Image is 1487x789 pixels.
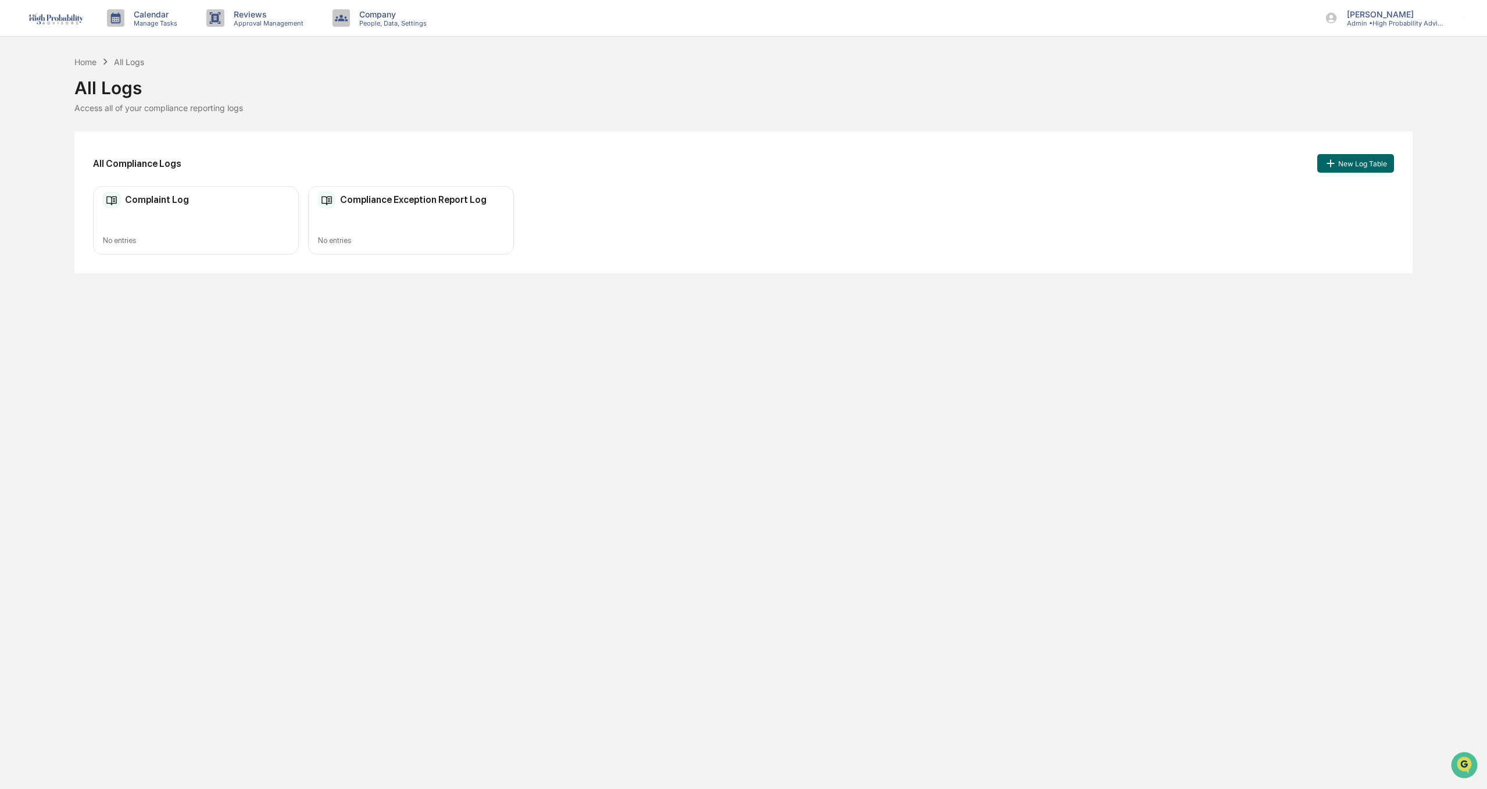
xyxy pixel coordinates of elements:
div: All Logs [114,57,144,67]
div: 🖐️ [12,148,21,157]
img: 1746055101610-c473b297-6a78-478c-a979-82029cc54cd1 [12,89,33,110]
a: Powered byPylon [82,197,141,206]
iframe: Open customer support [1450,751,1481,782]
p: How can we help? [12,24,212,43]
h2: Compliance Exception Report Log [340,194,487,205]
div: Access all of your compliance reporting logs [74,103,1413,113]
p: [PERSON_NAME] [1338,9,1446,19]
a: 🖐️Preclearance [7,142,80,163]
span: Attestations [96,147,144,158]
p: People, Data, Settings [350,19,432,27]
p: Reviews [224,9,309,19]
span: Data Lookup [23,169,73,180]
span: Preclearance [23,147,75,158]
div: No entries [103,236,289,245]
div: Start new chat [40,89,191,101]
div: All Logs [74,68,1413,98]
img: Compliance Log Table Icon [103,191,120,209]
p: Approval Management [224,19,309,27]
h2: All Compliance Logs [93,158,181,169]
a: 🔎Data Lookup [7,164,78,185]
button: New Log Table [1317,154,1394,173]
button: Start new chat [198,92,212,106]
h2: Complaint Log [125,194,189,205]
div: 🔎 [12,170,21,179]
img: logo [28,12,84,24]
p: Manage Tasks [124,19,183,27]
p: Calendar [124,9,183,19]
span: Pylon [116,197,141,206]
img: Compliance Log Table Icon [318,191,335,209]
div: Home [74,57,96,67]
div: 🗄️ [84,148,94,157]
a: 🗄️Attestations [80,142,149,163]
div: No entries [318,236,504,245]
p: Company [350,9,432,19]
div: We're available if you need us! [40,101,147,110]
p: Admin • High Probability Advisors, LLC [1338,19,1446,27]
